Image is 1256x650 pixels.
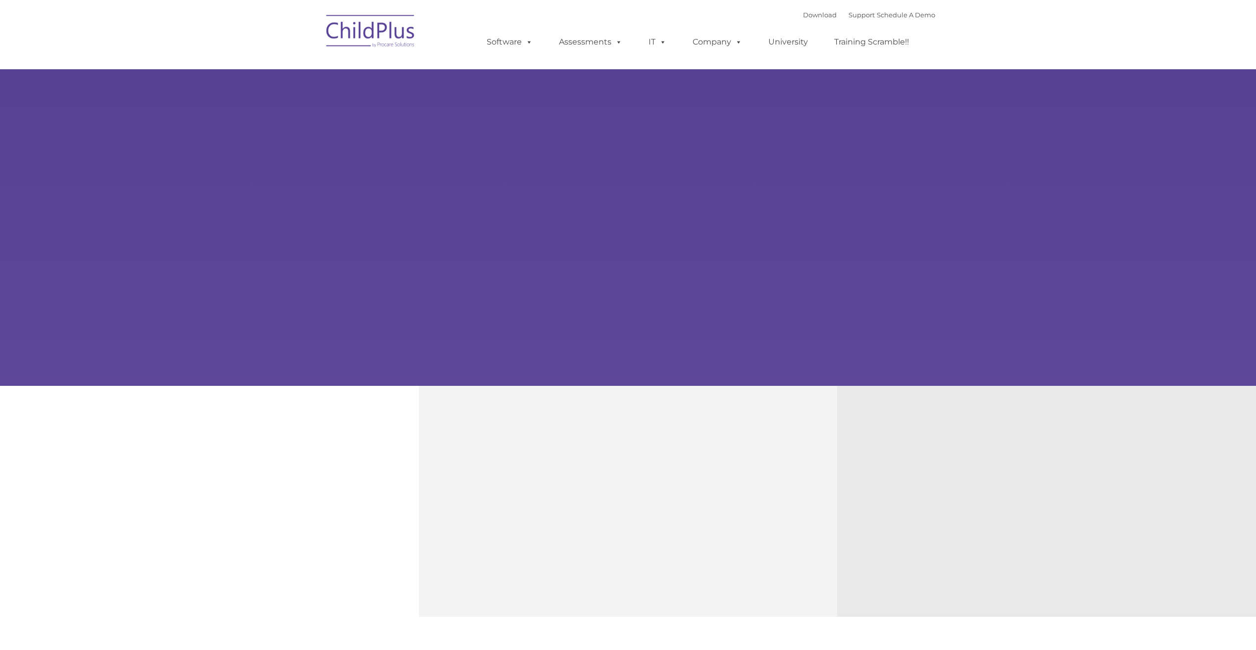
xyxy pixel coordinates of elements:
[639,32,676,52] a: IT
[877,11,935,19] a: Schedule A Demo
[477,32,543,52] a: Software
[549,32,632,52] a: Assessments
[849,11,875,19] a: Support
[824,32,919,52] a: Training Scramble!!
[803,11,935,19] font: |
[758,32,818,52] a: University
[803,11,837,19] a: Download
[683,32,752,52] a: Company
[321,8,420,57] img: ChildPlus by Procare Solutions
